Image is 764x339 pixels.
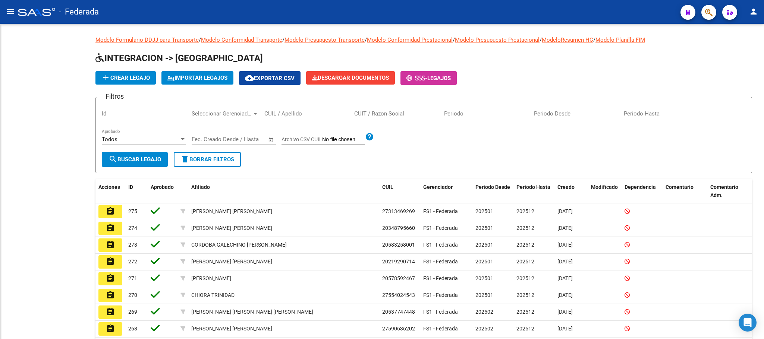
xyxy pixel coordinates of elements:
span: 202501 [475,292,493,298]
button: Buscar Legajo [102,152,168,167]
span: Todos [102,136,117,143]
button: IMPORTAR LEGAJOS [161,71,233,85]
span: Periodo Desde [475,184,510,190]
span: 27590636202 [382,326,415,332]
span: FS1 - Federada [423,208,458,214]
datatable-header-cell: Modificado [588,179,622,204]
span: 202502 [475,326,493,332]
span: Modificado [591,184,618,190]
button: Crear Legajo [95,71,156,85]
span: FS1 - Federada [423,309,458,315]
datatable-header-cell: Comentario Adm. [707,179,752,204]
span: Legajos [427,75,451,82]
input: Archivo CSV CUIL [322,136,365,143]
span: Archivo CSV CUIL [282,136,322,142]
span: ID [128,184,133,190]
span: 268 [128,326,137,332]
span: Descargar Documentos [312,75,389,81]
span: [DATE] [557,326,573,332]
mat-icon: assignment [106,274,115,283]
span: INTEGRACION -> [GEOGRAPHIC_DATA] [95,53,263,63]
div: [PERSON_NAME] [191,274,231,283]
span: Creado [557,184,575,190]
span: Seleccionar Gerenciador [192,110,252,117]
h3: Filtros [102,91,128,102]
span: 20578592467 [382,275,415,281]
span: CUIL [382,184,393,190]
mat-icon: assignment [106,291,115,300]
datatable-header-cell: Periodo Desde [472,179,513,204]
datatable-header-cell: Comentario [663,179,707,204]
span: Aprobado [151,184,174,190]
span: 20583258001 [382,242,415,248]
mat-icon: cloud_download [245,73,254,82]
div: [PERSON_NAME] [PERSON_NAME] [191,257,272,266]
span: [DATE] [557,309,573,315]
input: Fecha inicio [192,136,222,143]
span: 271 [128,275,137,281]
span: Borrar Filtros [180,156,234,163]
mat-icon: assignment [106,207,115,216]
span: 20537747448 [382,309,415,315]
span: 275 [128,208,137,214]
mat-icon: add [101,73,110,82]
datatable-header-cell: CUIL [379,179,420,204]
mat-icon: assignment [106,324,115,333]
span: [DATE] [557,259,573,264]
a: Modelo Presupuesto Prestacional [455,37,540,43]
mat-icon: person [749,7,758,16]
div: Open Intercom Messenger [739,314,757,332]
span: 202512 [516,309,534,315]
datatable-header-cell: Dependencia [622,179,663,204]
span: Acciones [98,184,120,190]
datatable-header-cell: Acciones [95,179,125,204]
div: [PERSON_NAME] [PERSON_NAME] [191,207,272,216]
span: 202512 [516,326,534,332]
span: 20219290714 [382,259,415,264]
span: 202501 [475,259,493,264]
span: Comentario [666,184,694,190]
mat-icon: assignment [106,240,115,249]
span: 202501 [475,225,493,231]
mat-icon: search [109,155,117,164]
span: 202512 [516,225,534,231]
button: Exportar CSV [239,71,301,85]
span: Afiliado [191,184,210,190]
span: Gerenciador [423,184,453,190]
span: [DATE] [557,292,573,298]
span: 202512 [516,292,534,298]
span: 202501 [475,275,493,281]
a: Modelo Planilla FIM [595,37,645,43]
span: 27554024543 [382,292,415,298]
span: [DATE] [557,208,573,214]
button: Open calendar [267,136,276,144]
a: Modelo Formulario DDJJ para Transporte [95,37,199,43]
span: FS1 - Federada [423,259,458,264]
span: Periodo Hasta [516,184,550,190]
span: Crear Legajo [101,75,150,81]
span: 202512 [516,275,534,281]
span: 269 [128,309,137,315]
a: Modelo Presupuesto Transporte [284,37,365,43]
span: [DATE] [557,242,573,248]
span: - Federada [59,4,99,20]
span: 202512 [516,259,534,264]
a: Modelo Conformidad Transporte [201,37,282,43]
span: 273 [128,242,137,248]
div: CHIORA TRINIDAD [191,291,235,300]
span: FS1 - Federada [423,242,458,248]
span: 202501 [475,242,493,248]
button: -Legajos [400,71,457,85]
span: [DATE] [557,225,573,231]
span: FS1 - Federada [423,326,458,332]
span: 202502 [475,309,493,315]
span: FS1 - Federada [423,225,458,231]
div: [PERSON_NAME] [PERSON_NAME] [191,224,272,232]
a: ModeloResumen HC [542,37,593,43]
button: Borrar Filtros [174,152,241,167]
mat-icon: help [365,132,374,141]
span: 202501 [475,208,493,214]
span: - [406,75,427,82]
span: 272 [128,259,137,264]
span: 202512 [516,242,534,248]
